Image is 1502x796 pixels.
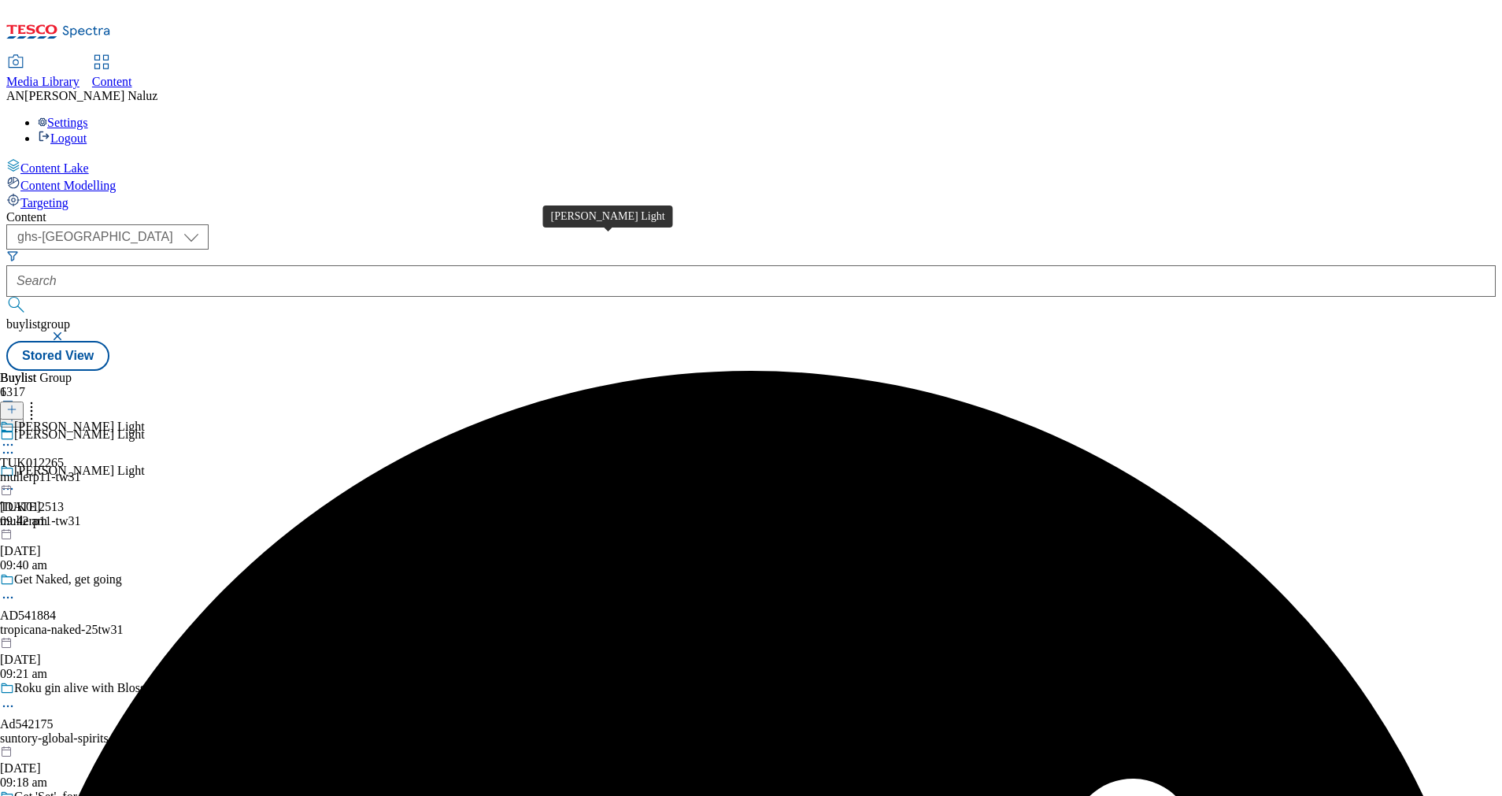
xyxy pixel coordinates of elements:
a: Settings [38,116,88,129]
span: Content Lake [20,161,89,175]
span: [PERSON_NAME] Naluz [24,89,157,102]
div: [PERSON_NAME] Light [14,428,145,442]
input: Search [6,265,1496,297]
a: Content Lake [6,158,1496,176]
span: Media Library [6,75,80,88]
div: Content [6,210,1496,224]
div: Roku gin alive with Blossoms [14,681,166,695]
div: [PERSON_NAME] Light [14,464,145,478]
div: Get Naked, get going [14,572,122,587]
span: buylistgroup [6,317,70,331]
div: [PERSON_NAME] Light [14,420,145,434]
svg: Search Filters [6,250,19,262]
span: Content [92,75,132,88]
a: Logout [38,131,87,145]
a: Content Modelling [6,176,1496,193]
a: Media Library [6,56,80,89]
a: Targeting [6,193,1496,210]
span: Targeting [20,196,68,209]
button: Stored View [6,341,109,371]
a: Content [92,56,132,89]
span: AN [6,89,24,102]
span: Content Modelling [20,179,116,192]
